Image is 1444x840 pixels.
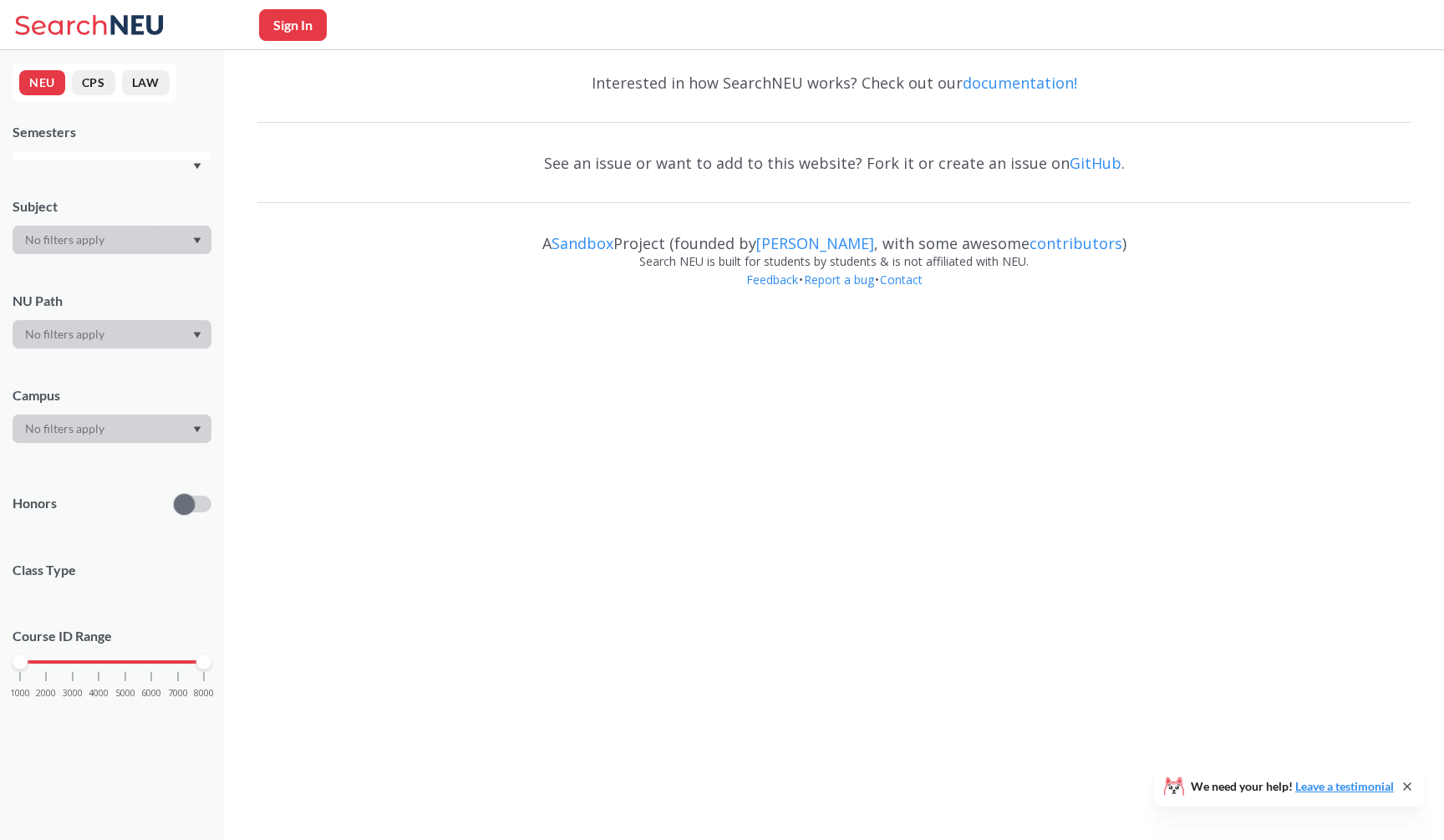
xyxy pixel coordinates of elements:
[89,689,109,698] span: 4000
[194,689,214,698] span: 8000
[13,123,211,141] div: Semesters
[257,271,1411,314] div: • •
[879,272,923,288] a: Contact
[19,70,65,95] button: NEU
[756,233,874,253] a: [PERSON_NAME]
[1070,153,1121,173] a: GitHub
[963,73,1077,93] a: documentation!
[13,292,211,310] div: NU Path
[257,252,1411,271] div: Search NEU is built for students by students & is not affiliated with NEU.
[13,197,211,216] div: Subject
[10,689,30,698] span: 1000
[168,689,188,698] span: 7000
[13,320,211,349] div: Dropdown arrow
[257,139,1411,187] div: See an issue or want to add to this website? Fork it or create an issue on .
[193,332,201,339] svg: Dropdown arrow
[193,237,201,244] svg: Dropdown arrow
[13,494,57,513] p: Honors
[803,272,875,288] a: Report a bug
[259,9,327,41] button: Sign In
[13,627,211,646] p: Course ID Range
[13,415,211,443] div: Dropdown arrow
[72,70,115,95] button: CPS
[257,59,1411,107] div: Interested in how SearchNEU works? Check out our
[13,561,211,579] span: Class Type
[36,689,56,698] span: 2000
[552,233,613,253] a: Sandbox
[1295,779,1394,793] a: Leave a testimonial
[141,689,161,698] span: 6000
[13,386,211,405] div: Campus
[257,219,1411,252] div: A Project (founded by , with some awesome )
[193,426,201,433] svg: Dropdown arrow
[115,689,135,698] span: 5000
[193,163,201,170] svg: Dropdown arrow
[745,272,799,288] a: Feedback
[63,689,83,698] span: 3000
[1030,233,1122,253] a: contributors
[13,226,211,254] div: Dropdown arrow
[122,70,170,95] button: LAW
[1191,781,1394,792] span: We need your help!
